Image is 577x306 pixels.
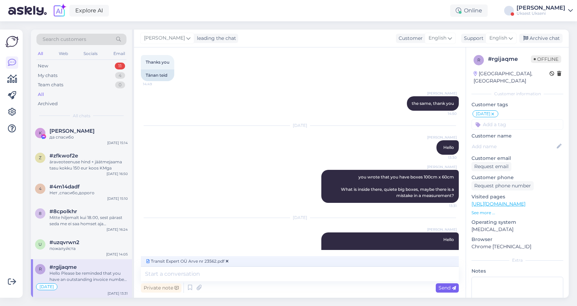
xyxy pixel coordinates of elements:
[36,49,44,58] div: All
[40,285,54,289] span: [DATE]
[112,49,126,58] div: Email
[517,5,565,11] div: [PERSON_NAME]
[519,34,563,43] div: Archive chat
[39,186,42,191] span: 4
[39,211,42,216] span: 8
[471,181,534,190] div: Request phone number
[471,101,563,108] p: Customer tags
[471,193,563,200] p: Visited pages
[146,59,169,65] span: Thanks you
[49,208,77,215] span: #8cpolkhr
[443,145,454,150] span: Hello
[49,270,128,283] div: Hello Please be reminded that you have an outstanding invoice number xxx. We kindly ask you to ma...
[115,63,125,69] div: 11
[49,128,95,134] span: Kirill Sevtsenko
[38,100,58,107] div: Archived
[39,130,42,135] span: K
[471,226,563,233] p: [MEDICAL_DATA]
[471,201,525,207] a: [URL][DOMAIN_NAME]
[38,242,42,247] span: u
[427,91,457,96] span: [PERSON_NAME]
[471,257,563,263] div: Extra
[38,63,48,69] div: New
[429,34,446,42] span: English
[38,72,57,79] div: My chats
[57,49,69,58] div: Web
[49,153,78,159] span: #zfkwof2e
[488,55,531,63] div: # rgijaqme
[69,5,109,17] a: Explore AI
[471,119,563,130] input: Add a tag
[49,190,128,196] div: Нет ,спасибо,дорого
[427,164,457,170] span: [PERSON_NAME]
[427,227,457,232] span: [PERSON_NAME]
[49,159,128,171] div: äraveoteenuse hind + jäätmejaama tasu kokku 150 eur koos KMga
[49,239,79,245] span: #uzqvrwn2
[471,243,563,250] p: Chrome [TECHNICAL_ID]
[107,140,128,145] div: [DATE] 15:14
[471,162,511,171] div: Request email
[476,112,490,116] span: [DATE]
[106,252,128,257] div: [DATE] 14:05
[412,101,454,106] span: the same, thank you
[517,11,565,16] div: Uksest Ukseni
[194,35,236,42] div: leading the chat
[49,264,77,270] span: #rgijaqme
[115,81,125,88] div: 0
[472,143,555,150] input: Add name
[517,5,573,16] a: [PERSON_NAME]Uksest Ukseni
[52,3,67,18] img: explore-ai
[73,113,90,119] span: All chats
[107,171,128,176] div: [DATE] 16:50
[439,285,456,291] span: Send
[144,34,185,42] span: [PERSON_NAME]
[141,283,181,293] div: Private note
[471,91,563,97] div: Customer information
[471,236,563,243] p: Browser
[471,210,563,216] p: See more ...
[38,81,63,88] div: Team chats
[43,36,86,43] span: Search customers
[471,132,563,140] p: Customer name
[141,122,459,129] div: [DATE]
[471,155,563,162] p: Customer email
[431,203,457,208] span: 13:31
[107,196,128,201] div: [DATE] 15:10
[531,55,561,63] span: Offline
[49,134,128,140] div: да спасибо
[471,219,563,226] p: Operating system
[107,227,128,232] div: [DATE] 16:24
[427,135,457,140] span: [PERSON_NAME]
[477,57,480,63] span: r
[141,215,459,221] div: [DATE]
[49,184,80,190] span: #4m14dadf
[38,91,44,98] div: All
[471,267,563,275] p: Notes
[115,72,125,79] div: 4
[39,266,42,272] span: r
[431,155,457,160] span: 13:30
[141,69,174,81] div: Tänan teid
[39,155,42,160] span: z
[108,291,128,296] div: [DATE] 13:31
[49,245,128,252] div: пожалуйста
[49,215,128,227] div: Mitte hiljemalt kui 18.00, sest pärast seda me ei saa homset aja garanteerida
[461,35,484,42] div: Support
[471,174,563,181] p: Customer phone
[489,34,507,42] span: English
[5,35,19,48] img: Askly Logo
[474,70,550,85] div: [GEOGRAPHIC_DATA], [GEOGRAPHIC_DATA]
[396,35,423,42] div: Customer
[143,81,169,87] span: 14:49
[82,49,99,58] div: Socials
[145,258,230,264] span: Transit Expert OÜ Arve nr 23562.pdf
[341,174,455,198] span: you wrote that you have boxes 100cm x 60cm What is inside there, quiete big boxes, maybe there is...
[431,111,457,116] span: 14:50
[450,4,488,17] div: Online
